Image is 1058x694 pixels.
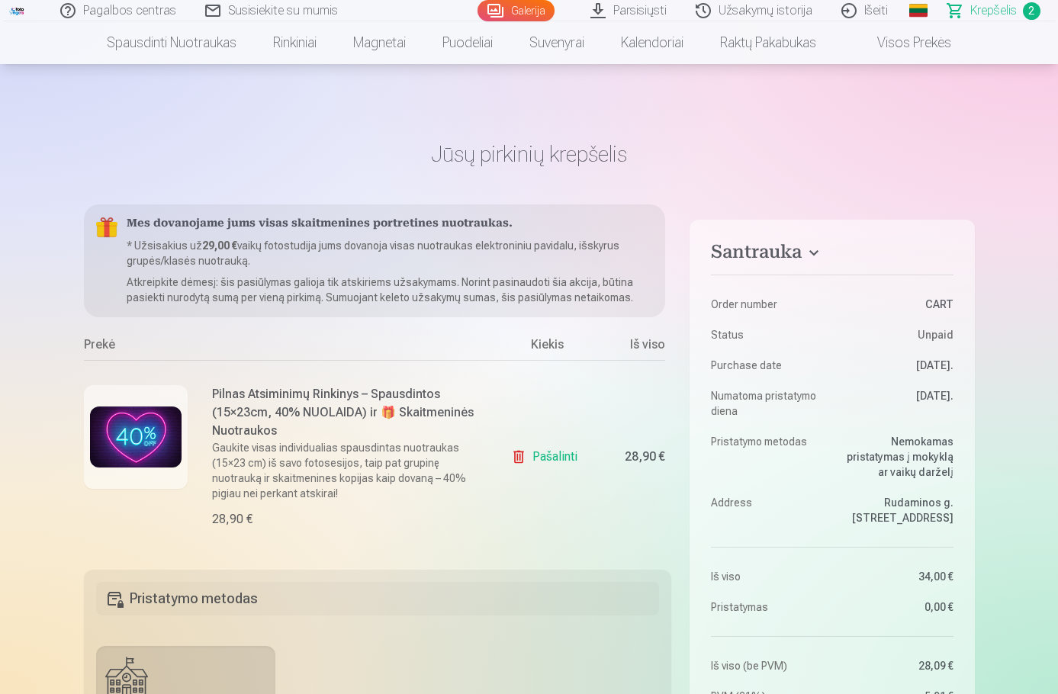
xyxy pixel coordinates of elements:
[835,21,970,64] a: Visos prekės
[711,297,825,312] dt: Order number
[918,327,953,342] span: Unpaid
[335,21,424,64] a: Magnetai
[90,406,182,467] img: Pilnas Atsiminimų Rinkinys – Spausdintos (15×23cm, 40% NUOLAIDA) ir 🎁 Skaitmeninės Nuotraukos
[711,599,825,615] dt: Pristatymas
[711,569,825,584] dt: Iš viso
[625,452,665,461] div: 28,90 €
[711,358,825,373] dt: Purchase date
[88,21,255,64] a: Spausdinti nuotraukas
[490,336,604,360] div: Kiekis
[840,495,953,525] dd: Rudaminos g. [STREET_ADDRESS]
[711,658,825,673] dt: Iš viso (be PVM)
[711,388,825,419] dt: Numatoma pristatymo diena
[127,217,654,232] h5: Mes dovanojame jums visas skaitmenines portretines nuotraukas.
[202,239,237,252] b: 29,00 €
[840,434,953,480] dd: Nemokamas pristatymas į mokyklą ar vaikų darželį
[840,297,953,312] dd: CART
[127,275,654,305] p: Atkreipkite dėmesį: šis pasiūlymas galioja tik atskiriems užsakymams. Norint pasinaudoti šia akci...
[840,569,953,584] dd: 34,00 €
[711,495,825,525] dt: Address
[9,6,26,15] img: /fa2
[711,434,825,480] dt: Pristatymo metodas
[702,21,835,64] a: Raktų pakabukas
[840,599,953,615] dd: 0,00 €
[604,336,665,360] div: Iš viso
[511,21,603,64] a: Suvenyrai
[840,658,953,673] dd: 28,09 €
[1023,2,1040,20] span: 2
[212,385,481,440] h6: Pilnas Atsiminimų Rinkinys – Spausdintos (15×23cm, 40% NUOLAIDA) ir 🎁 Skaitmeninės Nuotraukos
[212,440,481,501] p: Gaukite visas individualias spausdintas nuotraukas (15×23 cm) iš savo fotosesijos, taip pat grupi...
[970,2,1017,20] span: Krepšelis
[96,582,660,615] h5: Pristatymo metodas
[255,21,335,64] a: Rinkiniai
[424,21,511,64] a: Puodeliai
[840,358,953,373] dd: [DATE].
[84,336,490,360] div: Prekė
[212,510,252,529] div: 28,90 €
[127,238,654,268] p: * Užsisakius už vaikų fotostudija jums dovanoja visas nuotraukas elektroniniu pavidalu, išskyrus ...
[711,327,825,342] dt: Status
[603,21,702,64] a: Kalendoriai
[511,442,584,472] a: Pašalinti
[840,388,953,419] dd: [DATE].
[711,241,953,268] button: Santrauka
[84,140,975,168] h1: Jūsų pirkinių krepšelis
